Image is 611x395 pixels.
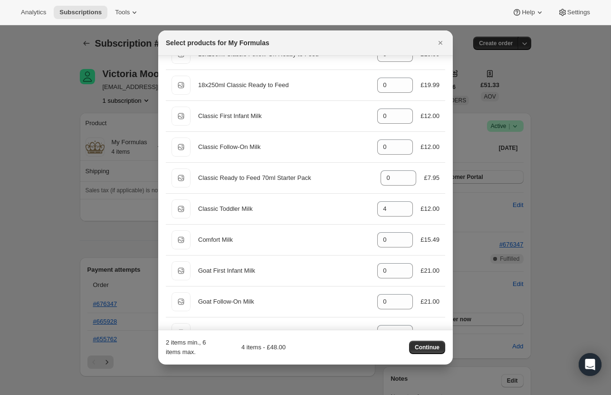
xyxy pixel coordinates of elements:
button: Subscriptions [54,6,107,19]
div: £21.00 [420,266,439,276]
div: £7.95 [424,173,439,183]
div: £19.99 [420,80,439,90]
div: Goat Toddler Milk [198,328,370,337]
div: Classic Follow-On Milk [198,142,370,152]
div: Classic Toddler Milk [198,204,370,214]
span: Tools [115,9,130,16]
button: Settings [552,6,596,19]
div: Classic Ready to Feed 70ml Starter Pack [198,173,373,183]
h2: Select products for My Formulas [166,38,269,48]
span: Help [522,9,535,16]
div: Goat First Infant Milk [198,266,370,276]
button: Analytics [15,6,52,19]
button: Tools [109,6,145,19]
span: Settings [567,9,590,16]
div: 18x250ml Classic Ready to Feed [198,80,370,90]
div: £21.00 [420,297,439,306]
div: £12.00 [420,142,439,152]
span: Continue [415,344,439,351]
div: Classic First Infant Milk [198,111,370,121]
div: 4 items - £48.00 [213,343,286,352]
div: £12.00 [420,111,439,121]
span: Subscriptions [59,9,102,16]
div: £21.00 [420,328,439,337]
div: 2 items min., 6 items max. [166,338,209,357]
div: Comfort Milk [198,235,370,245]
div: Open Intercom Messenger [579,353,601,376]
button: Help [506,6,550,19]
div: £12.00 [420,204,439,214]
span: Analytics [21,9,46,16]
div: Goat Follow-On Milk [198,297,370,306]
button: Close [434,36,447,49]
div: £15.49 [420,235,439,245]
button: Continue [409,341,445,354]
